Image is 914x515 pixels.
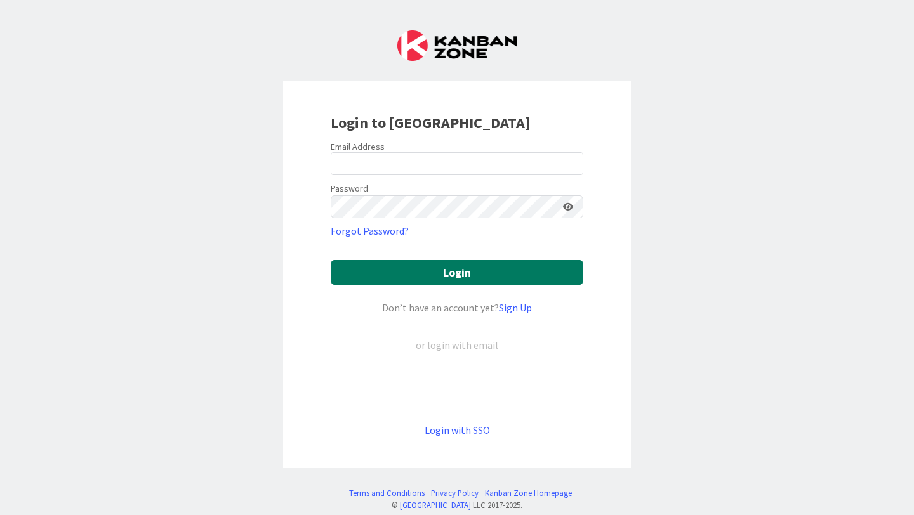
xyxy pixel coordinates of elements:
label: Email Address [331,141,385,152]
div: Don’t have an account yet? [331,300,583,315]
a: Privacy Policy [431,487,479,499]
div: or login with email [413,337,501,353]
a: Login with SSO [425,424,490,436]
button: Login [331,260,583,285]
iframe: Sign in with Google Button [324,374,590,401]
label: Password [331,182,368,195]
a: Terms and Conditions [349,487,425,499]
a: [GEOGRAPHIC_DATA] [400,500,471,510]
img: Kanban Zone [397,30,517,61]
a: Sign Up [499,301,532,314]
div: © LLC 2017- 2025 . [343,499,572,511]
a: Forgot Password? [331,223,409,238]
a: Kanban Zone Homepage [485,487,572,499]
b: Login to [GEOGRAPHIC_DATA] [331,113,531,133]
